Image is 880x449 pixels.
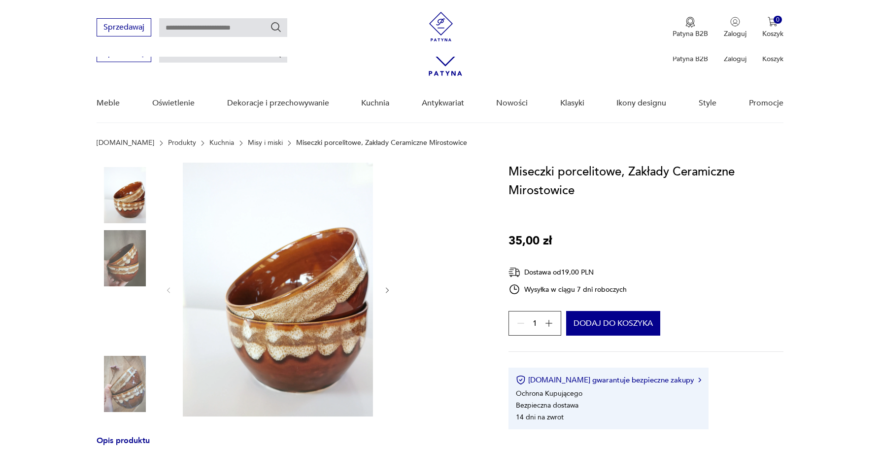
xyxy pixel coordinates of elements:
button: Patyna B2B [673,17,708,38]
a: Meble [97,84,120,122]
a: Style [699,84,716,122]
img: Zdjęcie produktu Miseczki porcelitowe, Zakłady Ceramiczne Mirostowice [97,293,153,349]
img: Ikona medalu [685,17,695,28]
a: Misy i miski [248,139,283,147]
img: Ikona strzałki w prawo [698,378,701,382]
li: 14 dni na zwrot [516,413,564,422]
p: Koszyk [762,29,783,38]
a: Kuchnia [209,139,234,147]
a: Promocje [749,84,783,122]
p: Zaloguj [724,29,746,38]
img: Ikona dostawy [508,266,520,278]
p: Miseczki porcelitowe, Zakłady Ceramiczne Mirostowice [296,139,467,147]
button: Sprzedawaj [97,18,151,36]
a: Dekoracje i przechowywanie [227,84,329,122]
button: [DOMAIN_NAME] gwarantuje bezpieczne zakupy [516,375,701,385]
img: Ikona koszyka [768,17,778,27]
a: Kuchnia [361,84,389,122]
button: Dodaj do koszyka [566,311,660,336]
li: Ochrona Kupującego [516,389,582,398]
a: Oświetlenie [152,84,195,122]
a: Sprzedawaj [97,25,151,32]
button: 0Koszyk [762,17,783,38]
a: Antykwariat [422,84,464,122]
a: Nowości [496,84,528,122]
p: Zaloguj [724,54,746,64]
button: Szukaj [270,21,282,33]
span: 1 [533,320,537,327]
img: Zdjęcie produktu Miseczki porcelitowe, Zakłady Ceramiczne Mirostowice [97,167,153,223]
div: Dostawa od 19,00 PLN [508,266,627,278]
button: Zaloguj [724,17,746,38]
img: Zdjęcie produktu Miseczki porcelitowe, Zakłady Ceramiczne Mirostowice [97,230,153,286]
a: Klasyki [560,84,584,122]
p: Koszyk [762,54,783,64]
h1: Miseczki porcelitowe, Zakłady Ceramiczne Mirostowice [508,163,783,200]
p: Patyna B2B [673,54,708,64]
a: Ikony designu [616,84,666,122]
a: [DOMAIN_NAME] [97,139,154,147]
img: Ikonka użytkownika [730,17,740,27]
img: Patyna - sklep z meblami i dekoracjami vintage [426,12,456,41]
img: Zdjęcie produktu Miseczki porcelitowe, Zakłady Ceramiczne Mirostowice [183,163,373,416]
img: Zdjęcie produktu Miseczki porcelitowe, Zakłady Ceramiczne Mirostowice [97,356,153,412]
a: Sprzedawaj [97,50,151,57]
a: Produkty [168,139,196,147]
img: Ikona certyfikatu [516,375,526,385]
div: 0 [774,16,782,24]
div: Wysyłka w ciągu 7 dni roboczych [508,283,627,295]
p: 35,00 zł [508,232,552,250]
p: Patyna B2B [673,29,708,38]
li: Bezpieczna dostawa [516,401,578,410]
a: Ikona medaluPatyna B2B [673,17,708,38]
